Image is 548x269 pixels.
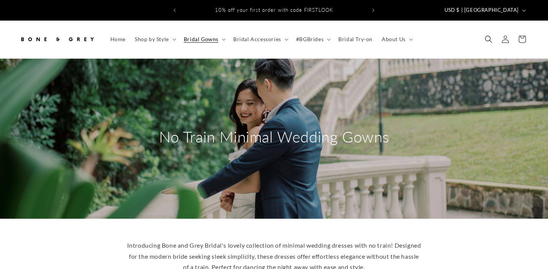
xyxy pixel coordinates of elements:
[184,36,218,43] span: Bridal Gowns
[106,31,130,47] a: Home
[444,6,519,14] span: USD $ | [GEOGRAPHIC_DATA]
[382,36,406,43] span: About Us
[215,7,333,13] span: 10% off your first order with code FIRSTLOOK
[233,36,281,43] span: Bridal Accessories
[296,36,323,43] span: #BGBrides
[365,3,382,18] button: Next announcement
[166,3,183,18] button: Previous announcement
[377,31,416,47] summary: About Us
[159,127,389,147] h2: No Train Minimal Wedding Gowns
[292,31,334,47] summary: #BGBrides
[135,36,169,43] span: Shop by Style
[334,31,377,47] a: Bridal Try-on
[440,3,529,18] button: USD $ | [GEOGRAPHIC_DATA]
[19,31,95,48] img: Bone and Grey Bridal
[16,28,98,51] a: Bone and Grey Bridal
[179,31,229,47] summary: Bridal Gowns
[338,36,373,43] span: Bridal Try-on
[480,31,497,48] summary: Search
[229,31,292,47] summary: Bridal Accessories
[130,31,179,47] summary: Shop by Style
[110,36,126,43] span: Home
